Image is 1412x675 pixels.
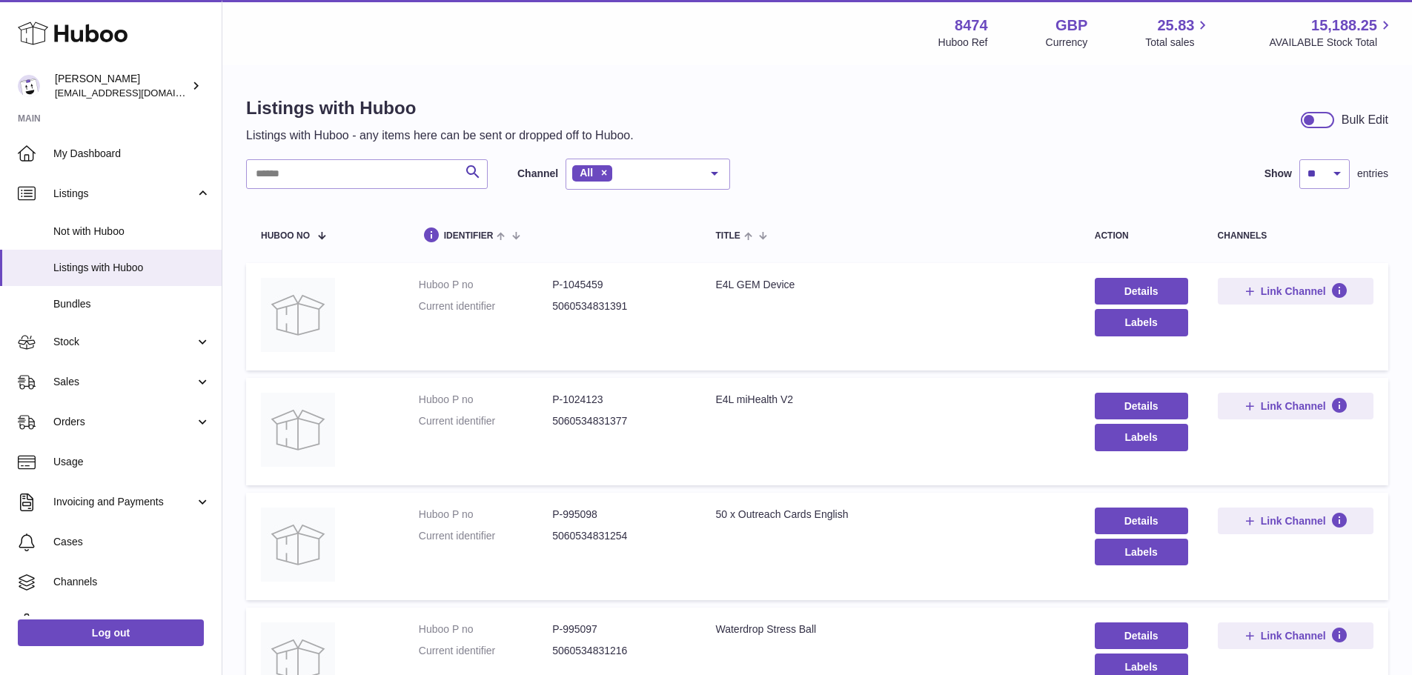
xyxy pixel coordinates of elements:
button: Labels [1095,539,1188,565]
span: Link Channel [1261,629,1326,642]
dd: 5060534831377 [552,414,686,428]
span: Huboo no [261,231,310,241]
div: channels [1218,231,1373,241]
img: E4L GEM Device [261,278,335,352]
span: AVAILABLE Stock Total [1269,36,1394,50]
span: Usage [53,455,211,469]
span: Orders [53,415,195,429]
dt: Huboo P no [419,622,552,636]
strong: 8474 [955,16,988,36]
dt: Huboo P no [419,508,552,522]
span: Sales [53,375,195,389]
div: E4L GEM Device [715,278,1064,292]
img: internalAdmin-8474@internal.huboo.com [18,75,40,97]
span: Link Channel [1261,285,1326,298]
a: Log out [18,619,204,646]
div: [PERSON_NAME] [55,72,188,100]
span: Link Channel [1261,514,1326,528]
button: Link Channel [1218,508,1373,534]
span: Listings with Huboo [53,261,211,275]
span: entries [1357,167,1388,181]
dd: 5060534831254 [552,529,686,543]
button: Labels [1095,309,1188,336]
span: Not with Huboo [53,225,211,239]
dt: Current identifier [419,414,552,428]
span: Link Channel [1261,399,1326,413]
span: identifier [444,231,494,241]
p: Listings with Huboo - any items here can be sent or dropped off to Huboo. [246,127,634,144]
button: Link Channel [1218,278,1373,305]
button: Link Channel [1218,393,1373,419]
strong: GBP [1055,16,1087,36]
img: 50 x Outreach Cards English [261,508,335,582]
dt: Huboo P no [419,393,552,407]
div: Bulk Edit [1342,112,1388,128]
label: Channel [517,167,558,181]
a: Details [1095,393,1188,419]
span: Invoicing and Payments [53,495,195,509]
button: Labels [1095,424,1188,450]
span: [EMAIL_ADDRESS][DOMAIN_NAME] [55,87,218,99]
dd: P-995098 [552,508,686,522]
span: Listings [53,187,195,201]
span: My Dashboard [53,147,211,161]
dd: 5060534831216 [552,644,686,658]
label: Show [1264,167,1292,181]
div: 50 x Outreach Cards English [715,508,1064,522]
button: Link Channel [1218,622,1373,649]
div: Waterdrop Stress Ball [715,622,1064,636]
span: Bundles [53,297,211,311]
dd: P-995097 [552,622,686,636]
div: Huboo Ref [938,36,988,50]
div: Currency [1046,36,1088,50]
dt: Current identifier [419,529,552,543]
dd: 5060534831391 [552,299,686,313]
a: 25.83 Total sales [1145,16,1211,50]
span: 15,188.25 [1311,16,1377,36]
span: title [715,231,740,241]
div: action [1095,231,1188,241]
span: Channels [53,575,211,589]
span: All [580,167,593,179]
dt: Huboo P no [419,278,552,292]
h1: Listings with Huboo [246,96,634,120]
a: Details [1095,622,1188,649]
dt: Current identifier [419,644,552,658]
span: Total sales [1145,36,1211,50]
a: 15,188.25 AVAILABLE Stock Total [1269,16,1394,50]
a: Details [1095,278,1188,305]
a: Details [1095,508,1188,534]
dd: P-1024123 [552,393,686,407]
span: Settings [53,615,211,629]
dd: P-1045459 [552,278,686,292]
span: 25.83 [1157,16,1194,36]
span: Stock [53,335,195,349]
dt: Current identifier [419,299,552,313]
img: E4L miHealth V2 [261,393,335,467]
span: Cases [53,535,211,549]
div: E4L miHealth V2 [715,393,1064,407]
